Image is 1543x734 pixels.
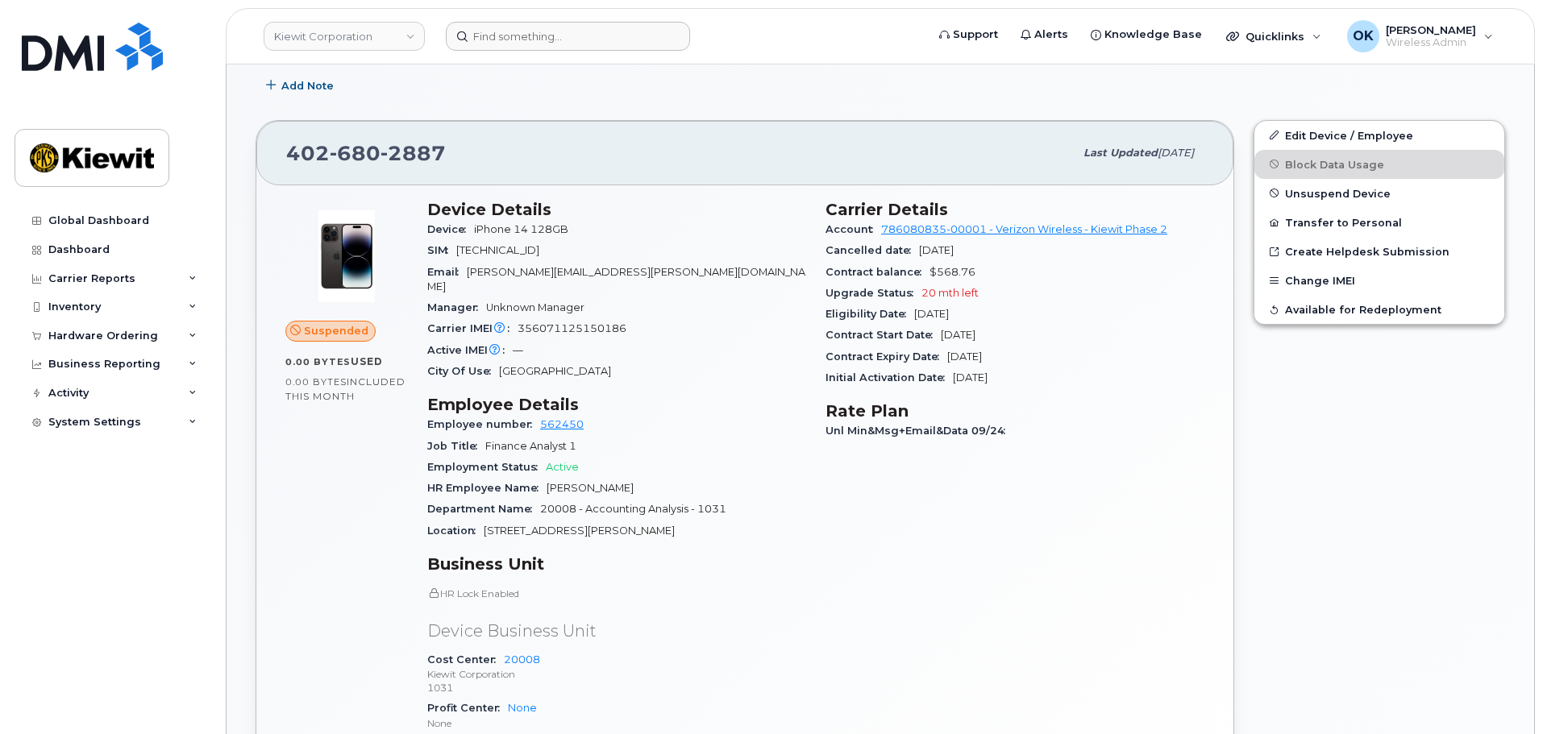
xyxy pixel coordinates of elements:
span: Department Name [427,503,540,515]
span: 0.00 Bytes [285,356,351,367]
span: 680 [330,141,381,165]
span: Contract Start Date [826,329,941,341]
span: iPhone 14 128GB [474,223,568,235]
span: Carrier IMEI [427,322,518,334]
span: Support [953,27,998,43]
p: None [427,716,806,730]
h3: Business Unit [427,554,806,574]
button: Change IMEI [1254,266,1504,295]
div: Olivia Keller [1336,20,1504,52]
span: HR Employee Name [427,482,547,494]
h3: Carrier Details [826,200,1204,219]
span: Unl Min&Msg+Email&Data 09/24 [826,425,1013,437]
h3: Rate Plan [826,401,1204,421]
span: 356071125150186 [518,322,626,334]
span: [DATE] [1158,147,1194,159]
span: Knowledge Base [1104,27,1202,43]
span: Account [826,223,881,235]
p: HR Lock Enabled [427,587,806,600]
span: Available for Redeployment [1285,304,1441,316]
span: SIM [427,244,456,256]
a: None [508,702,537,714]
span: Upgrade Status [826,287,921,299]
span: Add Note [281,78,334,93]
button: Unsuspend Device [1254,179,1504,208]
span: [GEOGRAPHIC_DATA] [499,365,611,377]
span: — [513,344,523,356]
span: Employee number [427,418,540,430]
p: 1031 [427,681,806,695]
button: Available for Redeployment [1254,295,1504,324]
span: [PERSON_NAME] [1386,23,1476,36]
span: Wireless Admin [1386,36,1476,49]
span: City Of Use [427,365,499,377]
span: Cost Center [427,653,504,666]
a: 562450 [540,418,584,430]
span: Active [546,461,579,473]
a: Create Helpdesk Submission [1254,237,1504,266]
span: [DATE] [919,244,954,256]
span: 20 mth left [921,287,979,299]
span: Job Title [427,440,485,452]
span: [DATE] [914,308,949,320]
span: Active IMEI [427,344,513,356]
span: Employment Status [427,461,546,473]
span: [PERSON_NAME][EMAIL_ADDRESS][PERSON_NAME][DOMAIN_NAME] [427,266,805,292]
h3: Device Details [427,200,806,219]
a: Edit Device / Employee [1254,121,1504,150]
span: 20008 - Accounting Analysis - 1031 [540,503,726,515]
iframe: Messenger Launcher [1473,664,1531,722]
span: Profit Center [427,702,508,714]
p: Device Business Unit [427,620,806,643]
input: Find something... [446,22,690,51]
span: Last updated [1083,147,1158,159]
span: Alerts [1034,27,1068,43]
span: [DATE] [941,329,975,341]
a: 786080835-00001 - Verizon Wireless - Kiewit Phase 2 [881,223,1167,235]
span: Unknown Manager [486,301,584,313]
span: Cancelled date [826,244,919,256]
span: 2887 [381,141,446,165]
span: [DATE] [953,371,988,384]
span: Initial Activation Date [826,371,953,384]
span: Location [427,525,484,537]
div: Quicklinks [1215,20,1333,52]
p: Kiewit Corporation [427,667,806,681]
span: Device [427,223,474,235]
span: Manager [427,301,486,313]
button: Block Data Usage [1254,150,1504,179]
span: Finance Analyst 1 [485,440,576,452]
a: Kiewit Corporation [264,22,425,51]
a: Knowledge Base [1079,19,1213,51]
span: [DATE] [947,350,982,363]
a: Support [928,19,1009,51]
span: Email [427,266,467,278]
span: Quicklinks [1246,30,1304,43]
img: image20231002-3703462-njx0qo.jpeg [298,208,395,305]
span: 0.00 Bytes [285,376,347,388]
button: Transfer to Personal [1254,208,1504,237]
span: Suspended [304,323,368,338]
span: 402 [286,141,446,165]
h3: Employee Details [427,395,806,414]
span: Contract Expiry Date [826,350,947,363]
span: used [351,355,383,367]
span: $568.76 [930,266,975,278]
span: [TECHNICAL_ID] [456,244,539,256]
a: Alerts [1009,19,1079,51]
span: Contract balance [826,266,930,278]
a: 20008 [504,653,540,666]
span: [STREET_ADDRESS][PERSON_NAME] [484,525,675,537]
button: Add Note [256,72,347,101]
span: Eligibility Date [826,308,914,320]
span: [PERSON_NAME] [547,482,634,494]
span: Unsuspend Device [1285,187,1391,199]
span: OK [1353,27,1374,46]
